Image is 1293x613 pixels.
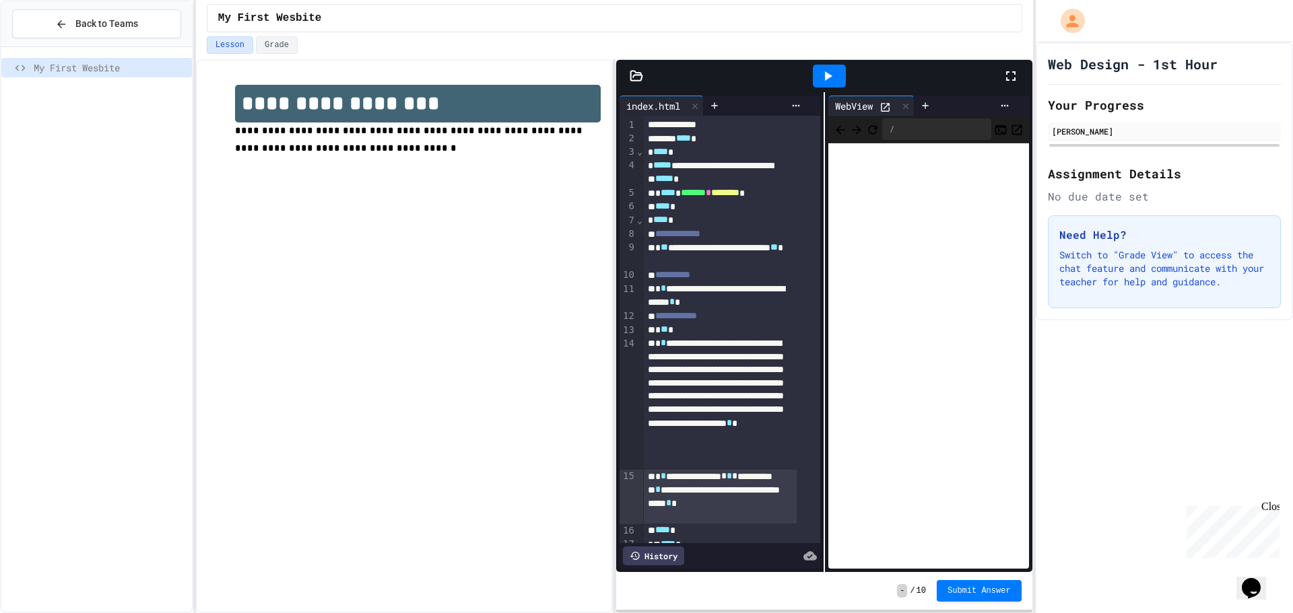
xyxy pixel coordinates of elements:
[5,5,93,85] div: Chat with us now!Close
[620,159,636,186] div: 4
[620,200,636,213] div: 6
[1059,248,1269,289] p: Switch to "Grade View" to access the chat feature and communicate with your teacher for help and ...
[620,337,636,470] div: 14
[828,143,1029,569] iframe: Web Preview
[828,96,915,116] div: WebView
[75,17,138,31] span: Back to Teams
[1048,96,1281,114] h2: Your Progress
[636,215,643,225] span: Fold line
[910,585,915,596] span: /
[620,268,636,282] div: 10
[937,580,1022,602] button: Submit Answer
[620,96,704,116] div: index.html
[218,10,322,26] span: My First Wesbite
[1052,125,1277,137] div: [PERSON_NAME]
[828,99,880,113] div: WebView
[620,241,636,268] div: 9
[917,585,926,596] span: 10
[1048,55,1218,73] h1: Web Design - 1st Hour
[1236,559,1280,600] iframe: chat widget
[620,99,687,113] div: index.html
[620,310,636,323] div: 12
[897,584,907,598] span: -
[620,132,636,145] div: 2
[1059,227,1269,243] h3: Need Help?
[882,118,991,140] div: /
[1047,5,1088,36] div: My Account
[34,61,187,75] span: My First Wesbite
[948,585,1011,596] span: Submit Answer
[834,120,847,137] span: Back
[256,36,298,54] button: Grade
[620,538,636,551] div: 17
[636,146,643,157] span: Fold line
[994,121,1007,137] button: Console
[620,118,636,132] div: 1
[620,283,636,310] div: 11
[620,186,636,200] div: 5
[850,120,863,137] span: Forward
[1048,188,1281,205] div: No due date set
[620,214,636,227] div: 7
[620,470,636,524] div: 15
[620,145,636,159] div: 3
[620,324,636,337] div: 13
[12,9,181,38] button: Back to Teams
[620,227,636,241] div: 8
[623,546,684,565] div: History
[866,121,880,137] button: Refresh
[1010,121,1024,137] button: Open in new tab
[620,524,636,538] div: 16
[207,36,253,54] button: Lesson
[1048,164,1281,183] h2: Assignment Details
[1181,501,1280,558] iframe: chat widget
